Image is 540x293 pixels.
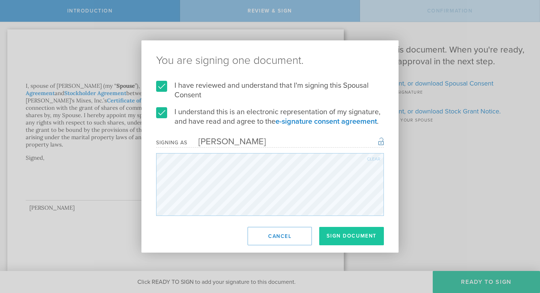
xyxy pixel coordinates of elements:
label: I understand this is an electronic representation of my signature, and have read and agree to the . [156,107,384,126]
button: Cancel [248,227,312,245]
div: Signing as [156,140,187,146]
a: e-signature consent agreement [276,117,377,126]
button: Sign Document [319,227,384,245]
ng-pluralize: You are signing one document. [156,55,384,66]
label: I have reviewed and understand that I'm signing this Spousal Consent [156,81,384,100]
div: [PERSON_NAME] [187,136,266,147]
